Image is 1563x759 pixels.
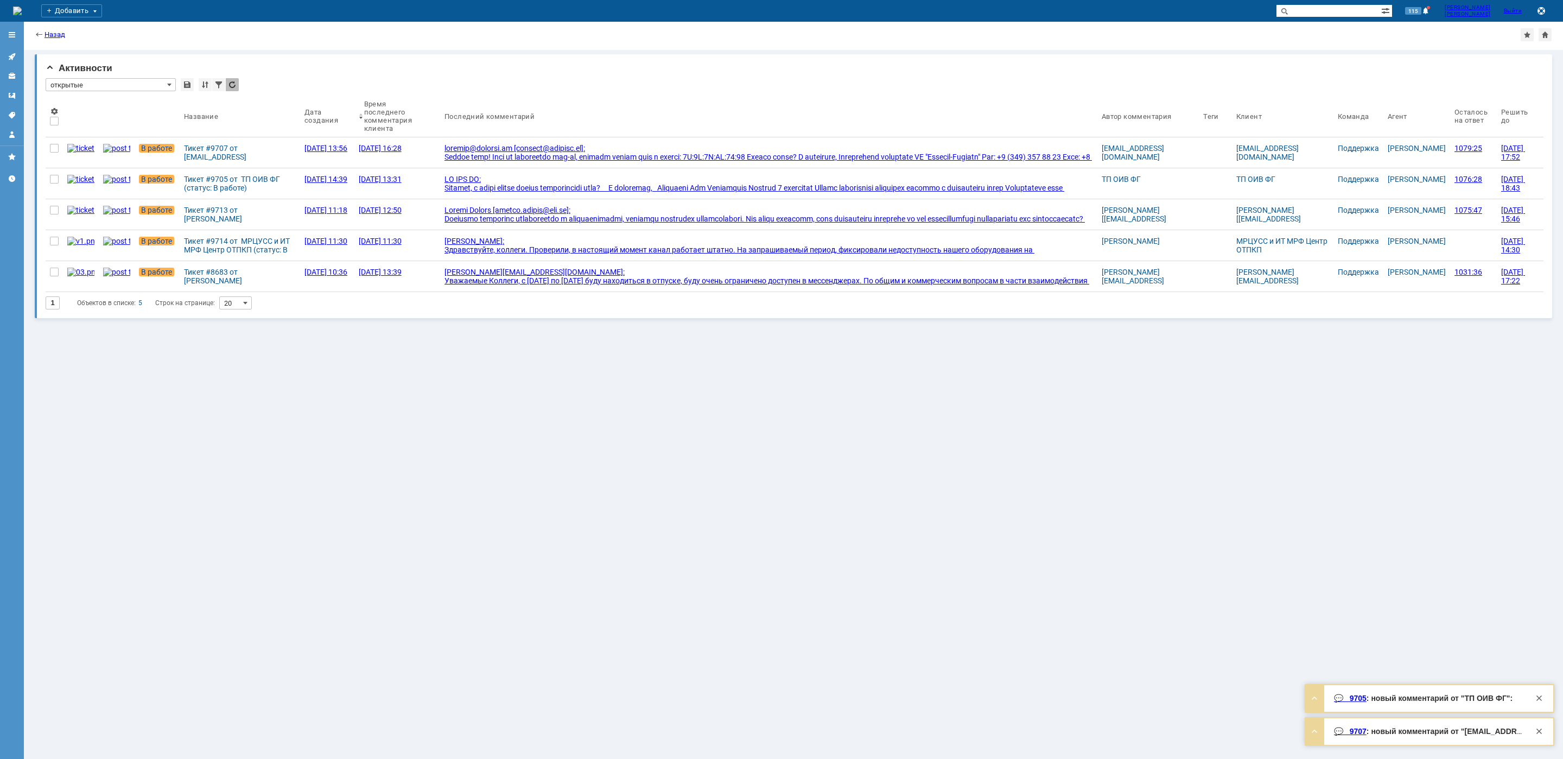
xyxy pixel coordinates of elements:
[1338,175,1379,184] a: Поддержка
[1454,144,1492,153] div: 1079:25
[139,268,174,276] span: В работе
[99,230,135,261] a: post ticket.png
[1497,199,1535,230] a: [DATE] 15:46
[1338,206,1379,214] a: Поддержка
[184,268,296,285] div: Тикет #8683 от [PERSON_NAME][EMAIL_ADDRESS][DOMAIN_NAME] (статус: В работе)
[45,30,65,39] a: Назад
[184,144,296,161] div: Тикет #9707 от [EMAIL_ADDRESS][DOMAIN_NAME] [[EMAIL_ADDRESS][DOMAIN_NAME]] (статус: В работе)
[103,268,130,276] img: post ticket.png
[3,67,21,85] a: Клиенты
[184,206,296,223] div: Тикет #9713 от [PERSON_NAME] [[EMAIL_ADDRESS][DOMAIN_NAME]] (статус: В работе)
[41,4,102,17] div: Добавить
[99,137,135,168] a: post ticket.png
[103,237,130,245] img: post ticket.png
[300,261,354,292] a: [DATE] 10:36
[63,230,99,261] a: v1.png
[1334,694,1367,703] a: 💬 9705
[1236,206,1301,232] a: [PERSON_NAME] [[EMAIL_ADDRESS][DOMAIN_NAME]]
[1445,11,1491,17] span: [PERSON_NAME]
[440,261,1097,292] a: [PERSON_NAME][EMAIL_ADDRESS][DOMAIN_NAME]: Уважаемые Коллеги, с [DATE] по [DATE] буду находиться ...
[139,144,174,153] span: В работе
[359,237,402,245] div: [DATE] 11:30
[67,206,94,214] img: ticket_notification.png
[1388,144,1446,153] a: [PERSON_NAME]
[135,199,180,230] a: В работе
[3,87,21,104] a: Шаблоны комментариев
[304,268,347,276] div: [DATE] 10:36
[1450,199,1497,230] a: 1075:47
[103,175,130,184] img: post ticket.png
[444,268,1093,320] div: [PERSON_NAME][EMAIL_ADDRESS][DOMAIN_NAME]: Уважаемые Коллеги, с [DATE] по [DATE] буду находиться ...
[1497,168,1535,199] a: [DATE] 18:43
[77,299,136,307] span: Объектов в списке:
[354,137,440,168] a: [DATE] 16:28
[1454,108,1492,124] div: Осталось на ответ
[1445,4,1491,11] span: [PERSON_NAME]
[444,144,1093,187] div: loremip@dolorsi.am [consect@adipisc.el]: Seddoe temp! Inci ut laboreetdo mag-al, enimadm veniam q...
[1236,144,1301,179] a: [EMAIL_ADDRESS][DOMAIN_NAME] [[EMAIL_ADDRESS][DOMAIN_NAME]]
[444,175,1093,236] div: LO IPS DO: Sitamet, c adipi elitse doeius temporincidi utla? E doloremag, Aliquaeni Adm Veniamqui...
[180,230,300,261] a: Тикет #9714 от МРЦУСС и ИТ МРФ Центр ОТПКП (статус: В работе)
[63,261,99,292] a: 03.png
[67,237,94,245] img: v1.png
[304,237,347,245] div: [DATE] 11:30
[354,199,440,230] a: [DATE] 12:50
[13,7,22,15] img: logo
[46,63,112,73] span: Активности
[440,137,1097,168] a: loremip@dolorsi.am [consect@adipisc.el]: Seddoe temp! Inci ut laboreetdo mag-al, enimadm veniam q...
[1308,692,1321,705] div: Развернуть
[50,107,59,116] span: Настройки
[1388,237,1446,245] a: [PERSON_NAME]
[1383,96,1450,137] th: Агент
[359,175,402,184] div: [DATE] 13:31
[1450,168,1497,199] a: 1076:28
[1497,230,1535,261] a: [DATE] 14:30
[1102,268,1164,294] a: [PERSON_NAME][EMAIL_ADDRESS][DOMAIN_NAME]
[184,112,218,121] div: Название
[99,168,135,199] a: post ticket.png
[1521,28,1534,41] div: Добавить в избранное
[103,206,130,214] img: post ticket.png
[1367,694,1513,703] strong: : новый комментарий от "ТП ОИВ ФГ":
[1236,268,1299,294] a: [PERSON_NAME][EMAIL_ADDRESS][DOMAIN_NAME]
[444,237,1093,263] div: [PERSON_NAME]: Здравствуйте, коллеги. Проверили, в настоящий момент канал работает штатно. На зап...
[1334,727,1367,736] a: 💬 9707
[180,137,300,168] a: Тикет #9707 от [EMAIL_ADDRESS][DOMAIN_NAME] [[EMAIL_ADDRESS][DOMAIN_NAME]] (статус: В работе)
[440,168,1097,199] a: LO IPS DO: Sitamet, c adipi elitse doeius temporincidi utla? E doloremag, Aliquaeni Adm Veniamqui...
[1533,692,1546,705] div: Закрыть
[1450,261,1497,292] a: 1031:36
[354,230,440,261] a: [DATE] 11:30
[1405,7,1421,15] span: 115
[354,96,440,137] th: Время последнего комментария клиента
[1388,112,1407,121] div: Агент
[1497,137,1535,168] a: [DATE] 17:52
[1102,206,1166,232] a: [PERSON_NAME] [[EMAIL_ADDRESS][DOMAIN_NAME]]
[138,296,142,309] div: 5
[135,230,180,261] a: В работе
[1501,268,1525,285] span: [DATE] 17:22
[184,237,296,254] div: Тикет #9714 от МРЦУСС и ИТ МРФ Центр ОТПКП (статус: В работе)
[1338,112,1369,121] div: Команда
[1454,175,1492,184] div: 1076:28
[1501,108,1530,124] div: Решить до
[67,268,94,276] img: 03.png
[364,100,427,132] div: Время последнего комментария клиента
[3,126,21,143] a: Мой профиль
[300,199,354,230] a: [DATE] 11:18
[135,168,180,199] a: В работе
[444,112,535,121] div: Последний комментарий
[67,175,94,184] img: ticket_notification.png
[1388,175,1446,184] a: [PERSON_NAME]
[1236,175,1275,184] a: ТП ОИВ ФГ
[1102,112,1172,121] div: Автор комментария
[77,296,215,309] i: Строк на странице:
[1533,725,1546,738] div: Закрыть
[1501,144,1525,161] span: [DATE] 17:52
[1236,237,1329,254] a: МРЦУСС и ИТ МРФ Центр ОТПКП
[1102,144,1166,179] a: [EMAIL_ADDRESS][DOMAIN_NAME] [[EMAIL_ADDRESS][DOMAIN_NAME]]
[304,144,347,153] div: [DATE] 13:56
[63,137,99,168] a: ticket_notification.png
[3,106,21,124] a: Теги
[181,78,194,91] div: Сохранить вид
[184,175,296,192] div: Тикет #9705 от ТП ОИВ ФГ (статус: В работе)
